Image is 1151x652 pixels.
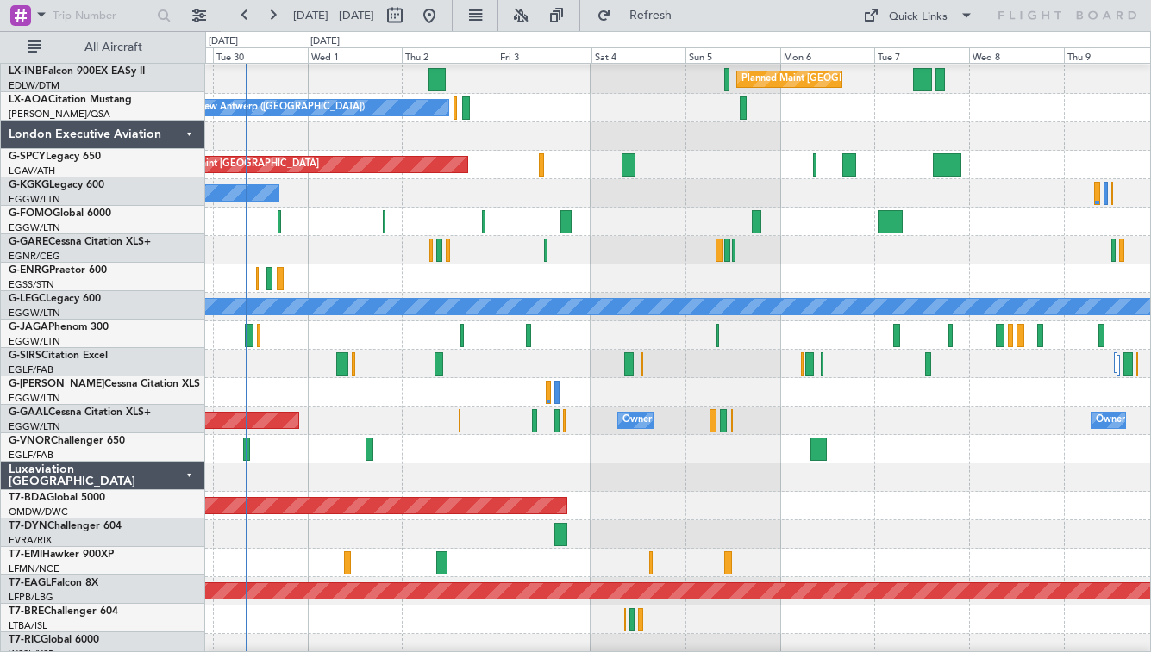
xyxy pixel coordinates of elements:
[9,392,60,405] a: EGGW/LTN
[854,2,982,29] button: Quick Links
[874,47,969,63] div: Tue 7
[685,47,780,63] div: Sun 5
[9,95,132,105] a: LX-AOACitation Mustang
[9,294,46,304] span: G-LEGC
[1096,407,1125,433] div: Owner
[209,34,238,49] div: [DATE]
[9,379,104,389] span: G-[PERSON_NAME]
[9,152,46,162] span: G-SPCY
[9,278,54,291] a: EGSS/STN
[9,407,151,418] a: G-GAALCessna Citation XLS+
[9,250,60,263] a: EGNR/CEG
[9,521,122,531] a: T7-DYNChallenger 604
[9,493,105,503] a: T7-BDAGlobal 5000
[591,47,686,63] div: Sat 4
[9,534,52,547] a: EVRA/RIX
[9,351,108,361] a: G-SIRSCitation Excel
[889,9,948,26] div: Quick Links
[19,34,187,61] button: All Aircraft
[402,47,497,63] div: Thu 2
[9,180,49,190] span: G-KGKG
[9,436,51,446] span: G-VNOR
[293,8,374,23] span: [DATE] - [DATE]
[53,3,152,28] input: Trip Number
[9,407,48,418] span: G-GAAL
[615,9,687,22] span: Refresh
[497,47,591,63] div: Fri 3
[9,165,55,177] a: LGAV/ATH
[308,47,403,63] div: Wed 1
[9,493,47,503] span: T7-BDA
[9,152,101,162] a: G-SPCYLegacy 650
[9,237,151,247] a: G-GARECessna Citation XLS+
[9,307,60,320] a: EGGW/LTN
[9,265,49,276] span: G-ENRG
[9,265,107,276] a: G-ENRGPraetor 600
[9,322,109,332] a: G-JAGAPhenom 300
[9,193,60,206] a: EGGW/LTN
[9,363,53,376] a: EGLF/FAB
[154,152,319,177] div: Planned Maint [GEOGRAPHIC_DATA]
[589,2,692,29] button: Refresh
[178,95,365,121] div: No Crew Antwerp ([GEOGRAPHIC_DATA])
[9,221,60,234] a: EGGW/LTN
[310,34,340,49] div: [DATE]
[9,550,42,560] span: T7-EMI
[969,47,1064,63] div: Wed 8
[9,635,41,645] span: T7-RIC
[780,47,875,63] div: Mon 6
[9,562,59,575] a: LFMN/NCE
[9,95,48,105] span: LX-AOA
[9,449,53,462] a: EGLF/FAB
[9,108,110,121] a: [PERSON_NAME]/QSA
[213,47,308,63] div: Tue 30
[9,379,200,389] a: G-[PERSON_NAME]Cessna Citation XLS
[9,635,99,645] a: T7-RICGlobal 6000
[9,79,59,92] a: EDLW/DTM
[622,407,652,433] div: Owner
[9,591,53,604] a: LFPB/LBG
[741,66,1013,92] div: Planned Maint [GEOGRAPHIC_DATA] ([GEOGRAPHIC_DATA])
[9,506,68,518] a: OMDW/DWC
[9,550,114,560] a: T7-EMIHawker 900XP
[9,521,47,531] span: T7-DYN
[9,578,51,588] span: T7-EAGL
[9,335,60,348] a: EGGW/LTN
[9,237,48,247] span: G-GARE
[9,66,145,77] a: LX-INBFalcon 900EX EASy II
[9,66,42,77] span: LX-INB
[9,351,41,361] span: G-SIRS
[9,606,118,617] a: T7-BREChallenger 604
[9,436,125,446] a: G-VNORChallenger 650
[9,208,53,219] span: G-FOMO
[9,294,101,304] a: G-LEGCLegacy 600
[9,180,104,190] a: G-KGKGLegacy 600
[9,578,98,588] a: T7-EAGLFalcon 8X
[9,606,44,617] span: T7-BRE
[45,41,182,53] span: All Aircraft
[9,208,111,219] a: G-FOMOGlobal 6000
[9,322,48,332] span: G-JAGA
[9,619,47,632] a: LTBA/ISL
[9,420,60,433] a: EGGW/LTN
